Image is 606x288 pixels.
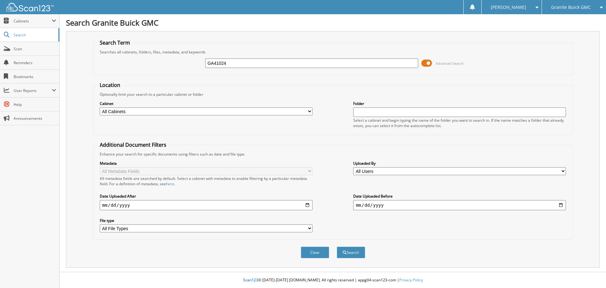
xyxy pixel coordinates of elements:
span: [PERSON_NAME] [491,5,526,9]
span: Announcements [14,116,56,121]
span: Search [14,32,55,38]
span: Cabinets [14,18,52,24]
iframe: Chat Widget [574,258,606,288]
span: Reminders [14,60,56,65]
input: end [353,200,566,210]
div: Searches all cabinets, folders, files, metadata, and keywords [97,49,569,55]
img: scan123-logo-white.svg [6,3,54,11]
label: File type [100,218,312,223]
div: Enhance your search for specific documents using filters such as date and file type. [97,151,569,157]
legend: Additional Document Filters [97,141,169,148]
span: Granite Buick GMC [551,5,591,9]
button: Clear [301,247,329,258]
label: Cabinet [100,101,312,106]
div: Optionally limit your search to a particular cabinet or folder [97,92,569,97]
label: Date Uploaded Before [353,193,566,199]
label: Folder [353,101,566,106]
h1: Search Granite Buick GMC [66,17,600,28]
span: Advanced Search [436,61,464,66]
legend: Location [97,82,123,89]
a: here [166,181,174,187]
span: Scan [14,46,56,52]
button: Search [337,247,365,258]
div: Select a cabinet and begin typing the name of the folder you want to search in. If the name match... [353,118,566,128]
span: Scan123 [243,277,258,283]
span: User Reports [14,88,52,93]
span: Bookmarks [14,74,56,79]
label: Uploaded By [353,161,566,166]
label: Metadata [100,161,312,166]
div: All metadata fields are searched by default. Select a cabinet with metadata to enable filtering b... [100,176,312,187]
div: © [DATE]-[DATE] [DOMAIN_NAME]. All rights reserved | appg04-scan123-com | [60,273,606,288]
input: start [100,200,312,210]
span: Help [14,102,56,107]
label: Date Uploaded After [100,193,312,199]
a: Privacy Policy [399,277,423,283]
legend: Search Term [97,39,133,46]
